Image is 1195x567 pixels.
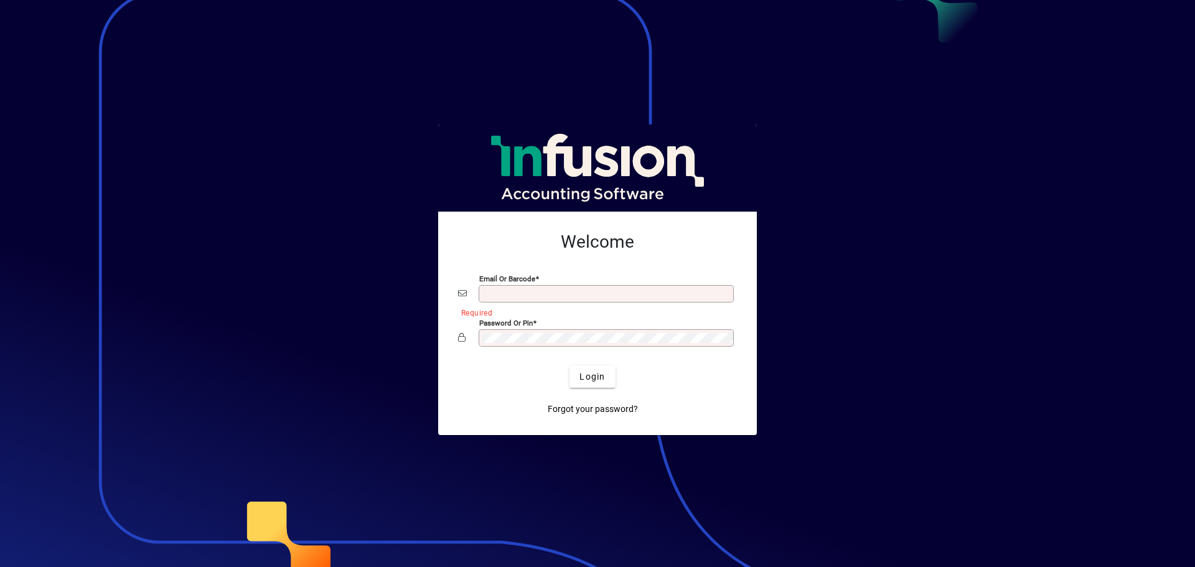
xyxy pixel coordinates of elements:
[479,319,533,327] mat-label: Password or Pin
[543,398,643,420] a: Forgot your password?
[569,365,615,388] button: Login
[579,370,605,383] span: Login
[479,274,535,283] mat-label: Email or Barcode
[458,232,737,253] h2: Welcome
[461,306,727,319] mat-error: Required
[548,403,638,416] span: Forgot your password?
